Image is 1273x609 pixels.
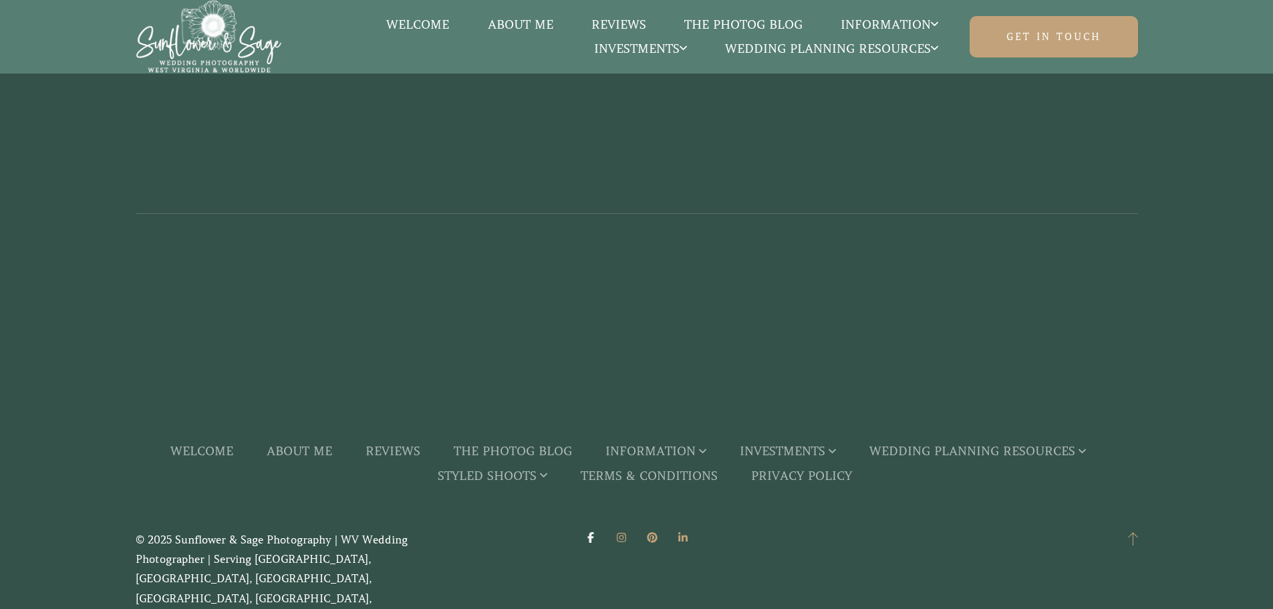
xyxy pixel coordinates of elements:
[170,440,233,465] a: Welcome
[740,440,836,465] a: Investments
[751,464,852,489] a: Privacy Policy
[1006,30,1101,43] span: Get in touch
[468,16,572,33] a: About Me
[970,16,1137,57] a: Get in touch
[594,42,687,55] span: Investments
[725,42,938,55] span: Wedding Planning Resources
[438,464,547,489] a: Styled Shoots
[706,40,957,57] a: Wedding Planning Resources
[581,464,718,489] a: Terms & Conditions
[841,18,938,31] span: Information
[368,16,468,33] a: Welcome
[454,440,572,465] a: The Photog Blog
[821,16,957,33] a: Information
[605,440,706,465] a: Information
[575,40,706,57] a: Investments
[869,440,1086,465] a: Wedding Planning Resources
[366,440,420,465] a: Reviews
[267,440,332,465] a: About Me
[665,16,821,33] a: The Photog Blog
[572,16,665,33] a: Reviews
